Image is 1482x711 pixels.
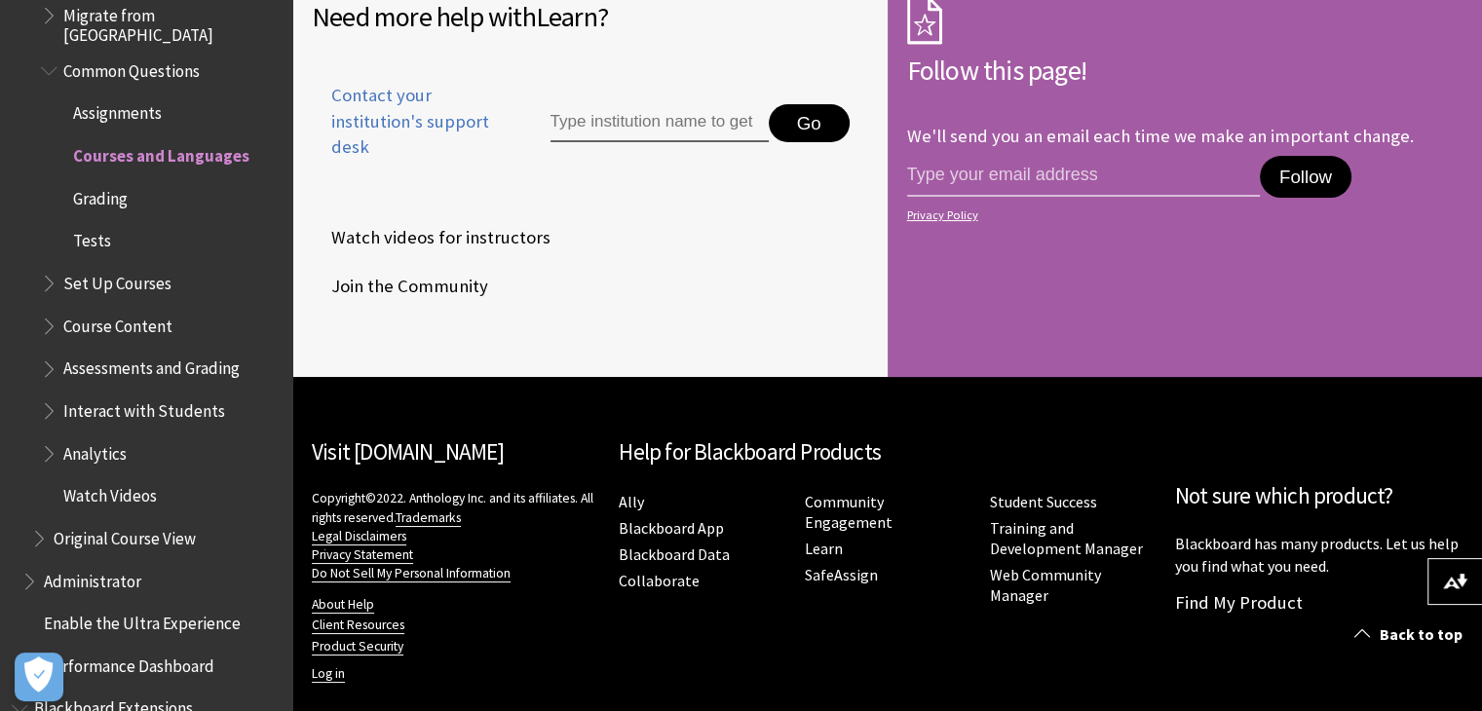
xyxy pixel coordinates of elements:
a: Join the Community [312,272,492,301]
a: SafeAssign [804,565,877,585]
a: Client Resources [312,617,404,634]
a: Blackboard Data [619,544,730,565]
span: Common Questions [63,55,200,81]
a: Do Not Sell My Personal Information [312,565,511,582]
a: Web Community Manager [990,565,1101,606]
a: Student Success [990,492,1097,512]
span: Performance Dashboard [44,650,214,676]
input: email address [907,156,1260,197]
a: Privacy Policy [907,208,1458,222]
h2: Not sure which product? [1175,479,1463,513]
a: Blackboard App [619,518,724,539]
span: Courses and Languages [73,139,249,166]
a: Collaborate [619,571,700,591]
a: Watch videos for instructors [312,223,554,252]
button: Open Preferences [15,653,63,701]
a: Legal Disclaimers [312,528,406,545]
span: Course Content [63,310,172,336]
span: Administrator [44,565,141,591]
span: Assessments and Grading [63,353,240,379]
a: Privacy Statement [312,546,413,564]
h2: Help for Blackboard Products [619,435,1156,469]
a: Back to top [1340,617,1482,653]
p: Copyright©2022. Anthology Inc. and its affiliates. All rights reserved. [312,489,599,581]
a: Community Engagement [804,492,892,533]
a: Find My Product [1175,591,1303,614]
a: Learn [804,539,842,559]
span: Assignments [73,97,162,124]
p: We'll send you an email each time we make an important change. [907,125,1414,147]
input: Type institution name to get support [551,104,769,143]
span: Join the Community [312,272,488,301]
a: Trademarks [396,509,461,527]
h2: Follow this page! [907,50,1463,91]
p: Blackboard has many products. Let us help you find what you need. [1175,533,1463,577]
a: Training and Development Manager [990,518,1143,559]
span: Tests [73,225,111,251]
a: About Help [312,596,374,614]
a: Visit [DOMAIN_NAME] [312,437,504,466]
span: Set Up Courses [63,267,171,293]
button: Follow [1260,156,1351,199]
a: Contact your institution's support desk [312,83,506,183]
a: Log in [312,665,345,683]
span: Watch Videos [63,479,157,505]
span: Watch videos for instructors [312,223,551,252]
a: Product Security [312,638,403,655]
a: Ally [619,492,644,512]
span: Interact with Students [63,394,225,421]
span: Enable the Ultra Experience [44,607,241,633]
span: Original Course View [54,522,196,548]
span: Analytics [63,437,127,464]
span: Grading [73,182,128,208]
span: Contact your institution's support desk [312,83,506,160]
button: Go [769,104,850,143]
